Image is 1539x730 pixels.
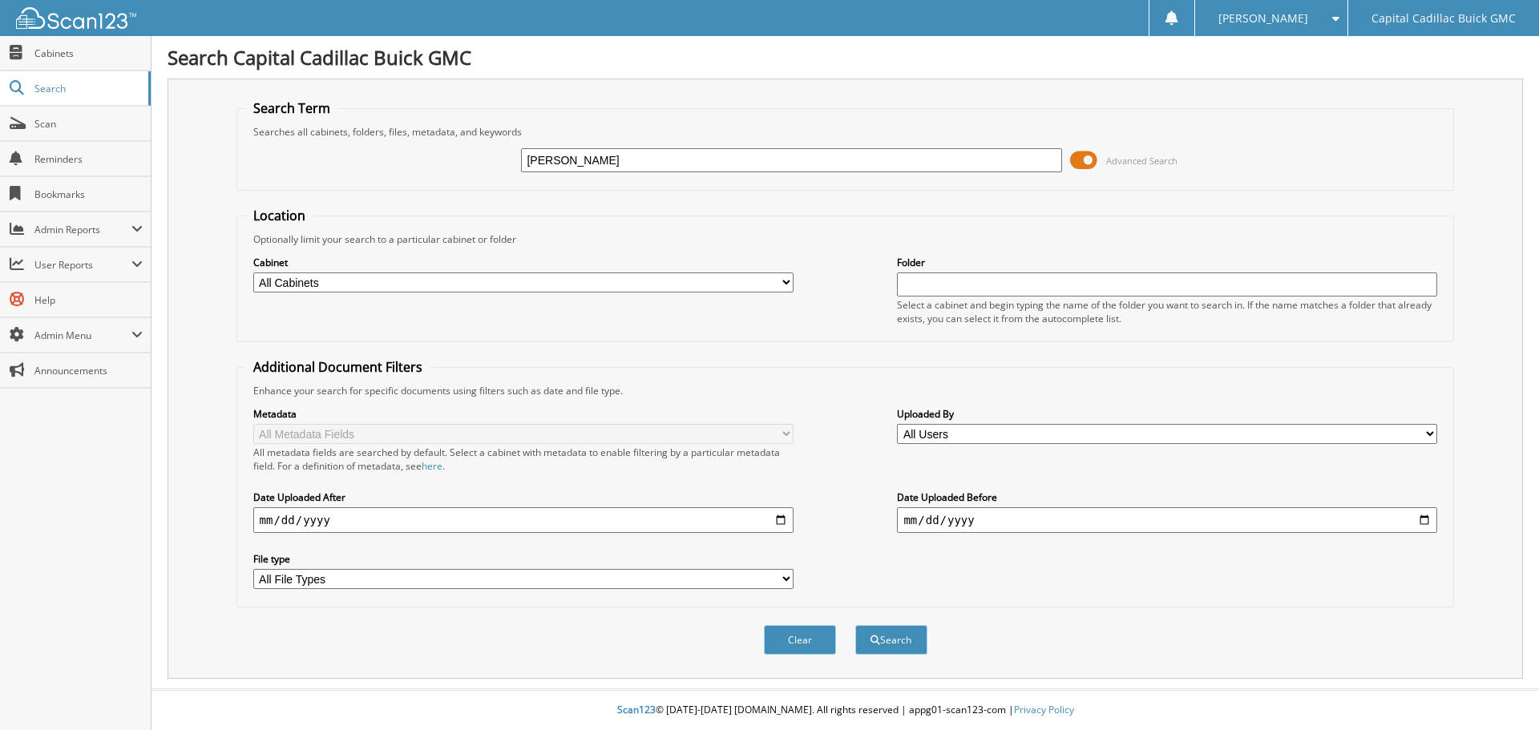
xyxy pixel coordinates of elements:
span: Reminders [34,152,143,166]
span: Bookmarks [34,188,143,201]
a: Privacy Policy [1014,703,1074,716]
img: scan123-logo-white.svg [16,7,136,29]
input: end [897,507,1437,533]
span: Help [34,293,143,307]
div: Optionally limit your search to a particular cabinet or folder [245,232,1446,246]
button: Clear [764,625,836,655]
span: Advanced Search [1106,155,1177,167]
label: File type [253,552,794,566]
span: Admin Reports [34,223,131,236]
div: © [DATE]-[DATE] [DOMAIN_NAME]. All rights reserved | appg01-scan123-com | [151,691,1539,730]
button: Search [855,625,927,655]
span: Search [34,82,140,95]
span: Admin Menu [34,329,131,342]
div: Searches all cabinets, folders, files, metadata, and keywords [245,125,1446,139]
a: here [422,459,442,473]
span: Scan123 [617,703,656,716]
label: Folder [897,256,1437,269]
label: Uploaded By [897,407,1437,421]
div: Select a cabinet and begin typing the name of the folder you want to search in. If the name match... [897,298,1437,325]
span: Scan [34,117,143,131]
iframe: Chat Widget [1459,653,1539,730]
input: start [253,507,794,533]
h1: Search Capital Cadillac Buick GMC [168,44,1523,71]
label: Date Uploaded Before [897,490,1437,504]
label: Date Uploaded After [253,490,794,504]
legend: Location [245,207,313,224]
span: User Reports [34,258,131,272]
div: Enhance your search for specific documents using filters such as date and file type. [245,384,1446,397]
legend: Additional Document Filters [245,358,430,376]
span: [PERSON_NAME] [1218,14,1308,23]
div: All metadata fields are searched by default. Select a cabinet with metadata to enable filtering b... [253,446,794,473]
label: Metadata [253,407,794,421]
span: Cabinets [34,46,143,60]
span: Capital Cadillac Buick GMC [1371,14,1516,23]
span: Announcements [34,364,143,377]
label: Cabinet [253,256,794,269]
legend: Search Term [245,99,338,117]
